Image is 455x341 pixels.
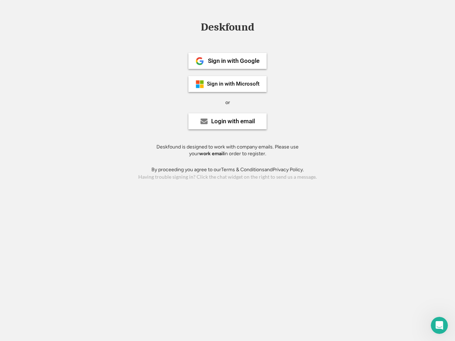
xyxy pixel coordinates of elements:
div: Login with email [211,118,255,124]
img: ms-symbollockup_mssymbol_19.png [196,80,204,88]
iframe: Intercom live chat [431,317,448,334]
div: Sign in with Microsoft [207,81,259,87]
div: or [225,99,230,106]
a: Terms & Conditions [221,167,264,173]
img: 1024px-Google__G__Logo.svg.png [196,57,204,65]
div: Deskfound is designed to work with company emails. Please use your in order to register. [148,144,307,157]
div: Sign in with Google [208,58,259,64]
strong: work email [199,151,224,157]
a: Privacy Policy. [273,167,304,173]
div: Deskfound [197,22,258,33]
div: By proceeding you agree to our and [151,166,304,173]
